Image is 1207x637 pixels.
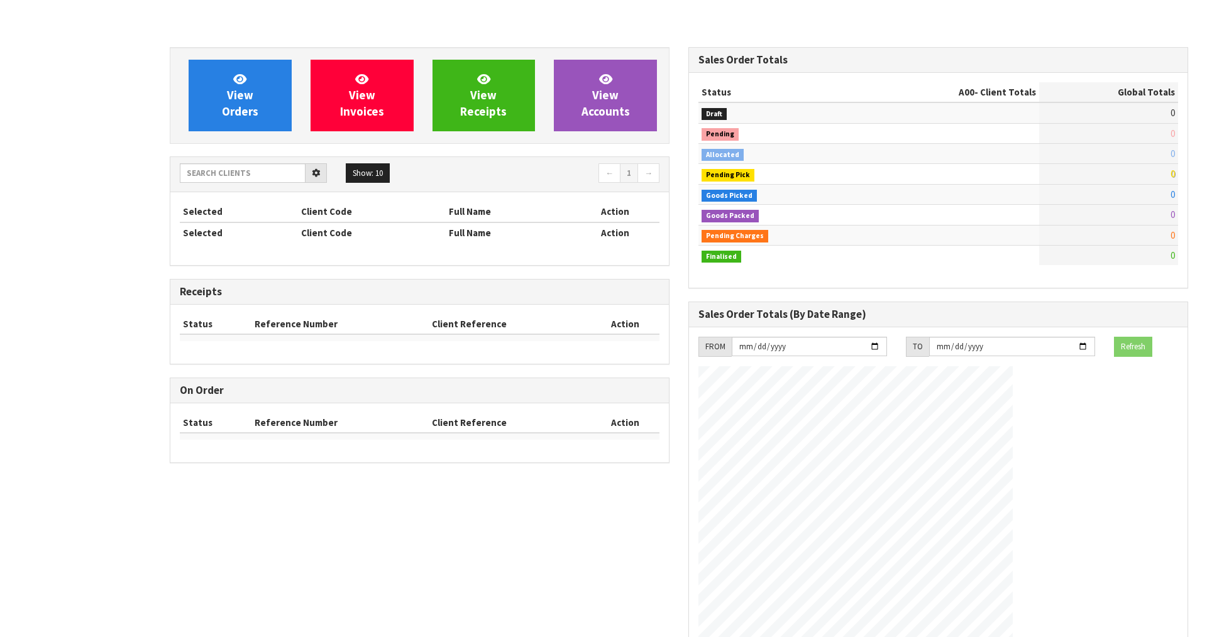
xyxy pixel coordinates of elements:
th: Client Code [298,222,446,242]
th: Status [698,82,857,102]
a: 1 [620,163,638,183]
span: Pending Charges [702,230,768,242]
th: Full Name [446,222,570,242]
span: Goods Picked [702,190,757,202]
span: Pending Pick [702,169,754,182]
span: Allocated [702,149,744,161]
button: Refresh [1114,337,1152,357]
a: → [637,163,659,183]
h3: Sales Order Totals [698,54,1178,66]
h3: On Order [180,384,659,396]
input: Search clients [180,163,306,183]
span: View Receipts [460,72,507,119]
a: ViewInvoices [311,60,414,131]
span: View Orders [222,72,258,119]
th: Client Code [298,202,446,222]
th: - Client Totals [857,82,1039,102]
th: Selected [180,202,298,222]
span: 0 [1171,249,1175,261]
span: A00 [959,86,974,98]
span: 0 [1171,148,1175,160]
span: Draft [702,108,727,121]
th: Client Reference [429,413,590,433]
a: ViewOrders [189,60,292,131]
th: Action [570,222,659,242]
span: 0 [1171,188,1175,200]
th: Action [570,202,659,222]
button: Show: 10 [346,163,390,183]
span: Finalised [702,251,741,263]
th: Status [180,413,251,433]
span: 0 [1171,229,1175,241]
th: Action [590,413,659,433]
a: ViewReceipts [433,60,536,131]
a: ViewAccounts [554,60,657,131]
th: Reference Number [251,413,429,433]
div: FROM [698,337,732,357]
h3: Sales Order Totals (By Date Range) [698,308,1178,320]
span: View Accounts [581,72,630,119]
th: Selected [180,222,298,242]
th: Status [180,314,251,334]
span: Goods Packed [702,210,759,222]
span: View Invoices [340,72,384,119]
th: Action [590,314,659,334]
span: Pending [702,128,739,141]
span: 0 [1171,168,1175,180]
th: Global Totals [1039,82,1178,102]
th: Reference Number [251,314,429,334]
div: TO [906,337,929,357]
nav: Page navigation [429,163,659,185]
h3: Receipts [180,286,659,298]
span: 0 [1171,107,1175,119]
th: Client Reference [429,314,590,334]
span: 0 [1171,209,1175,220]
th: Full Name [446,202,570,222]
a: ← [598,163,620,183]
span: 0 [1171,128,1175,139]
